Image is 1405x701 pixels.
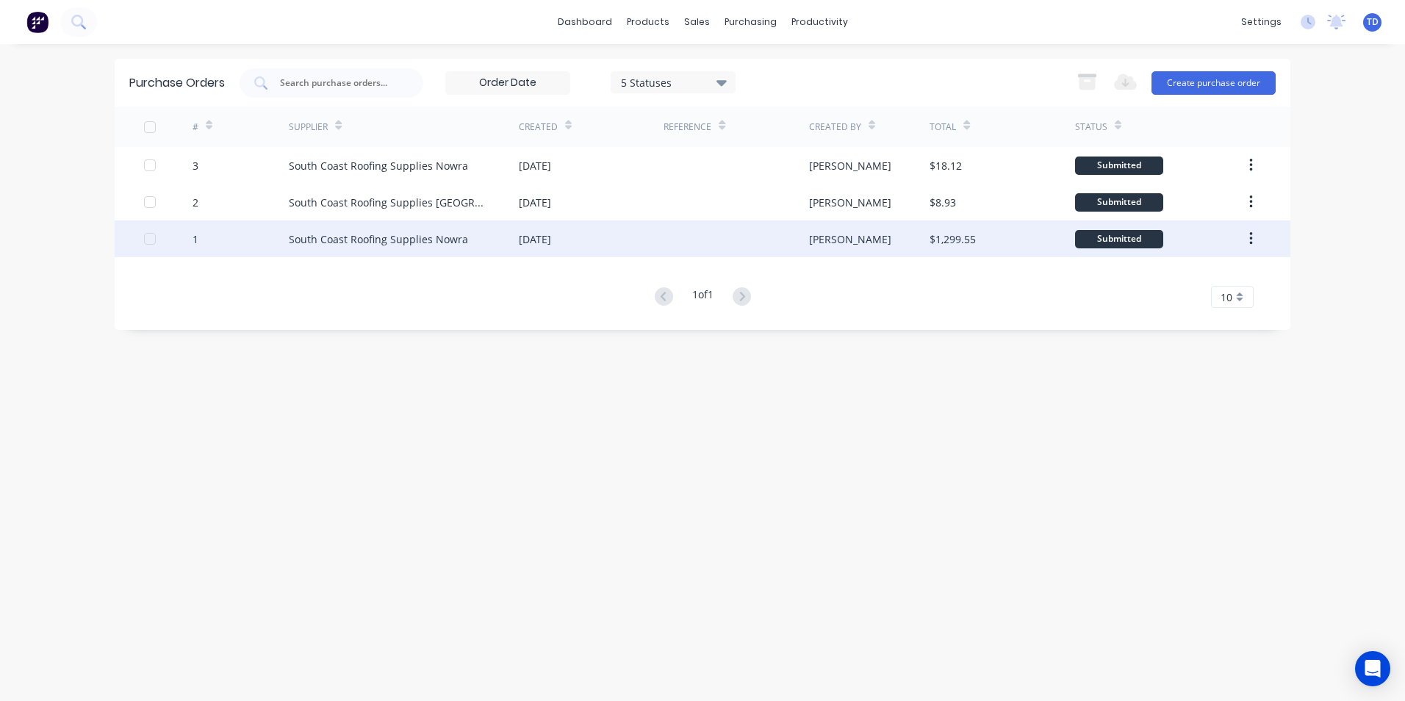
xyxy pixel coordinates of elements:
div: Purchase Orders [129,74,225,92]
div: products [619,11,677,33]
a: dashboard [550,11,619,33]
div: Status [1075,121,1107,134]
div: $18.12 [930,158,962,173]
div: [PERSON_NAME] [809,158,891,173]
div: South Coast Roofing Supplies Nowra [289,231,468,247]
div: Open Intercom Messenger [1355,651,1390,686]
input: Order Date [446,72,569,94]
div: 1 [193,231,198,247]
img: Factory [26,11,48,33]
div: [DATE] [519,195,551,210]
div: $1,299.55 [930,231,976,247]
div: Submitted [1075,157,1163,175]
div: [DATE] [519,158,551,173]
div: [PERSON_NAME] [809,195,891,210]
div: productivity [784,11,855,33]
div: purchasing [717,11,784,33]
div: South Coast Roofing Supplies Nowra [289,158,468,173]
div: sales [677,11,717,33]
div: Reference [664,121,711,134]
div: $8.93 [930,195,956,210]
div: Submitted [1075,230,1163,248]
div: settings [1234,11,1289,33]
div: [DATE] [519,231,551,247]
div: Created By [809,121,861,134]
span: TD [1367,15,1379,29]
div: Supplier [289,121,328,134]
div: 1 of 1 [692,287,714,308]
div: [PERSON_NAME] [809,231,891,247]
div: 5 Statuses [621,74,726,90]
div: 2 [193,195,198,210]
div: # [193,121,198,134]
button: Create purchase order [1151,71,1276,95]
div: 3 [193,158,198,173]
input: Search purchase orders... [279,76,400,90]
div: South Coast Roofing Supplies [GEOGRAPHIC_DATA] [289,195,489,210]
div: Created [519,121,558,134]
div: Total [930,121,956,134]
span: 10 [1221,290,1232,305]
div: Submitted [1075,193,1163,212]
